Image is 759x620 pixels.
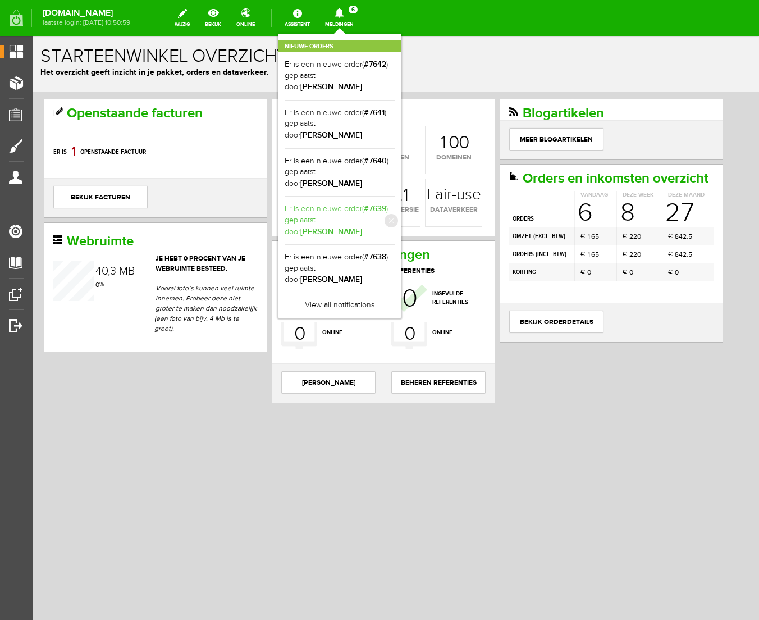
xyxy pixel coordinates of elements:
a: Assistent [278,6,317,30]
span: % [63,244,72,252]
th: Deze maand [629,155,681,163]
div: 7 [648,164,661,190]
div: 1 [64,254,66,264]
div: 2 [650,213,654,224]
td: korting [477,227,542,245]
div: 6 [559,213,563,224]
b: #7640 [364,156,387,166]
h2: Orders en inkomsten overzicht [477,135,681,150]
h2: Webruimte [21,198,225,213]
a: Er is een nieuwe order(#7640) geplaatst door[PERSON_NAME] [285,156,395,190]
div: 0 [284,98,295,116]
div: 0 [605,195,609,206]
div: 5 [656,195,660,206]
b: #7639 [364,204,386,213]
p: Het overzicht geeft inzicht in je pakket, orders en dataverkeer. [8,30,719,42]
a: bekijk facturen [21,150,115,172]
b: [PERSON_NAME] [300,227,362,236]
div: 0 [63,244,67,254]
span: , [654,214,656,222]
h2: Openstaande facturen [21,70,225,85]
h3: ervaringen [249,231,348,239]
span: producten [324,117,387,127]
a: online [230,6,262,30]
div: 2 [650,195,654,206]
div: 4 [63,230,69,241]
div: 1 [39,106,43,126]
div: 8 [356,98,366,116]
a: Beheren Referenties [359,335,453,358]
span: MB [86,229,102,242]
a: bekijk orderdetails [477,275,571,297]
p: Vooral foto’s kunnen veel ruimte innemen. Probeer deze niet groter te maken dan noodzakelijk (een... [122,247,225,298]
div: 0 [69,230,76,241]
div: 7 [346,98,355,116]
h2: Pakketoverzicht [249,70,453,85]
span: ingevulde referenties [400,254,451,271]
h2: Blogartikelen [477,70,681,85]
a: [PERSON_NAME] [249,335,343,358]
div: 1 [555,213,557,224]
span: software versie [324,169,387,179]
div: 2 [633,164,648,190]
div: 0 [262,151,272,169]
b: #7638 [364,252,386,262]
div: 4 [646,213,650,224]
div: 2 [597,195,601,206]
div: 0 [605,213,609,224]
b: excl. BTW [502,196,531,204]
div: 5 [563,195,566,206]
h2: Klantenbeoordelingen [249,212,453,226]
span: 6 [349,6,358,13]
span: , [75,229,77,243]
b: [PERSON_NAME] [300,179,362,188]
div: 3 [275,98,284,116]
b: #7641 [364,108,385,117]
div: 0 [296,151,307,169]
b: [PERSON_NAME] [300,130,362,140]
span: dataverkeer [393,169,449,179]
a: Meldingen6 Nieuwe ordersEr is een nieuwe order(#7642) geplaatst door[PERSON_NAME]Er is een nieuwe... [318,6,360,30]
div: 0 [416,98,427,116]
div: 1 [254,151,260,169]
span: 0 [597,231,601,241]
a: View all notifications [285,293,395,311]
a: Er is een nieuwe order(#7642) geplaatst door[PERSON_NAME] [285,59,395,93]
header: Je hebt 0 procent van je webruimte besteed. [21,218,225,238]
span: domeinen [393,117,449,127]
strong: 3.5.1 [336,151,376,169]
span: online [400,293,451,301]
div: 1 [555,195,557,206]
p: Er is openstaande factuur [21,106,225,127]
strong: [DOMAIN_NAME] [43,10,130,16]
div: 2 [601,195,605,206]
a: wijzig [168,6,196,30]
td: orders ( ) [477,209,542,227]
span: 0 [262,286,272,310]
div: 8 [642,213,646,224]
span: ingevulde ervaringen [290,254,341,271]
div: 0 [426,98,437,116]
th: Vandaag [542,155,584,163]
a: Er is een nieuwe order(#7638) geplaatst door[PERSON_NAME] [285,252,395,286]
th: Deze week [584,155,629,163]
a: bekijk [198,6,228,30]
td: orders [477,163,542,192]
div: 6 [559,195,563,206]
span: , [654,196,656,204]
span: . [282,149,286,170]
strong: Fair-use [394,151,449,167]
h3: referenties [359,231,452,239]
div: 2 [597,213,601,224]
span: laatste login: [DATE] 10:50:59 [43,20,130,26]
div: 2 [601,213,605,224]
div: 0 [272,151,282,169]
div: 5 [563,213,566,224]
b: incl. BTW [505,214,532,222]
span: max. producten [249,170,319,180]
span: 0 [555,231,559,241]
div: 1 [408,98,414,116]
span: 0 [259,249,274,276]
div: 0 [286,151,296,169]
div: 8 [588,164,602,190]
